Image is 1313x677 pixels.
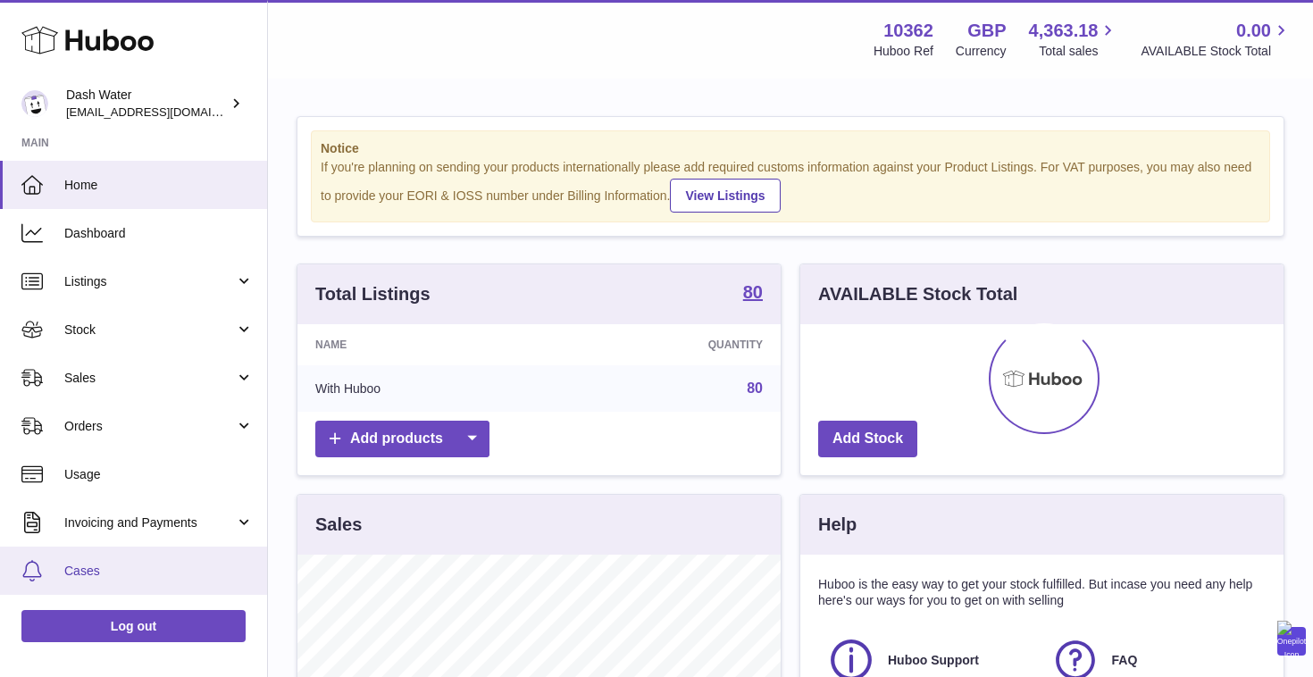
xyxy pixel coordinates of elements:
span: Orders [64,418,235,435]
div: Dash Water [66,87,227,121]
span: Sales [64,370,235,387]
h3: Total Listings [315,282,431,306]
span: FAQ [1112,652,1138,669]
span: Huboo Support [888,652,979,669]
th: Quantity [552,324,781,365]
strong: 80 [743,283,763,301]
a: 80 [743,283,763,305]
a: Add products [315,421,489,457]
a: 4,363.18 Total sales [1029,19,1119,60]
span: 4,363.18 [1029,19,1099,43]
span: AVAILABLE Stock Total [1141,43,1292,60]
div: Huboo Ref [874,43,933,60]
div: Currency [956,43,1007,60]
span: Stock [64,322,235,338]
h3: Help [818,513,857,537]
a: View Listings [670,179,780,213]
span: Cases [64,563,254,580]
div: If you're planning on sending your products internationally please add required customs informati... [321,159,1260,213]
span: 0.00 [1236,19,1271,43]
strong: Notice [321,140,1260,157]
span: Invoicing and Payments [64,514,235,531]
h3: AVAILABLE Stock Total [818,282,1017,306]
span: Home [64,177,254,194]
td: With Huboo [297,365,552,412]
a: Log out [21,610,246,642]
a: 0.00 AVAILABLE Stock Total [1141,19,1292,60]
h3: Sales [315,513,362,537]
span: Dashboard [64,225,254,242]
strong: 10362 [883,19,933,43]
img: bea@dash-water.com [21,90,48,117]
th: Name [297,324,552,365]
span: Usage [64,466,254,483]
span: [EMAIL_ADDRESS][DOMAIN_NAME] [66,104,263,119]
a: Add Stock [818,421,917,457]
a: 80 [747,380,763,396]
p: Huboo is the easy way to get your stock fulfilled. But incase you need any help here's our ways f... [818,576,1266,610]
strong: GBP [967,19,1006,43]
span: Listings [64,273,235,290]
span: Total sales [1039,43,1118,60]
